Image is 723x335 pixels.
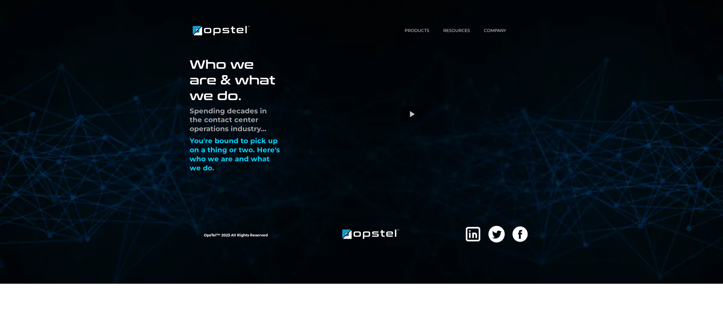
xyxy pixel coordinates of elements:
strong: OpsTel™ 2023 All Rights Reserved [204,233,268,237]
a: PRODUCTS [398,27,436,34]
a: https://www.linkedin.com/company/opstel-services/ [511,225,529,243]
strong: You're bound to pick up on a thing or two. Here's who we are and what we do. [190,137,280,172]
a: COMPANY [477,27,513,34]
strong: Spending decades in the contact center operations industry... [190,107,267,133]
a: https://www.linkedin.com/company/opstel-services/ [464,225,481,243]
strong: Who we are & what we do. [190,55,275,103]
a: https://www.linkedin.com/company/opstel-services/ [488,225,505,243]
a: RESOURCES [436,27,477,34]
img: Brand Logo [191,23,251,38]
a: https://www.opstel.com/ [191,27,251,33]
